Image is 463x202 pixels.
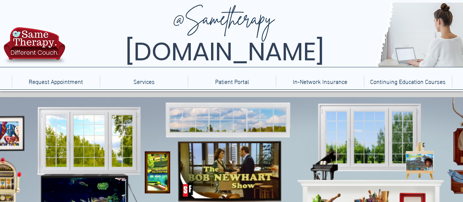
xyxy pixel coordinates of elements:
a: Patient Portal [188,75,276,87]
p: Patient Portal [211,75,253,87]
p: Services [130,75,158,87]
p: Continuing Education Courses [366,75,449,87]
svg: An image of a television that when clicked brings you to old school shows. [180,143,278,198]
a: Request Appointment [12,75,100,87]
p: Request Appointment [25,75,87,87]
span: [DOMAIN_NAME] [125,34,324,69]
svg: An image of a picture of a park hanging on the wall, when clicked it brings you to a game titled,... [145,152,168,193]
svg: An image of a window, when clicked brings you to a video titled, "Beach Walk | Calm Tropical Sea ... [320,107,418,163]
p: In-Network Insurance [289,75,351,87]
img: TBH.US [1,26,67,70]
svg: An image of a small decorative piano that when clicked brings you to a game titled, "touch pianist." [311,153,337,179]
a: In-Network Insurance [276,75,364,87]
div: Services [100,75,188,87]
svg: An image of Bob Ross that when clicked brings you to a Bob Ross Video [405,149,431,179]
svg: This is an image of a window, when clicked brings you to a video titled, "Walking In English Coun... [37,108,139,168]
a: Continuing Education Courses [364,75,452,87]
